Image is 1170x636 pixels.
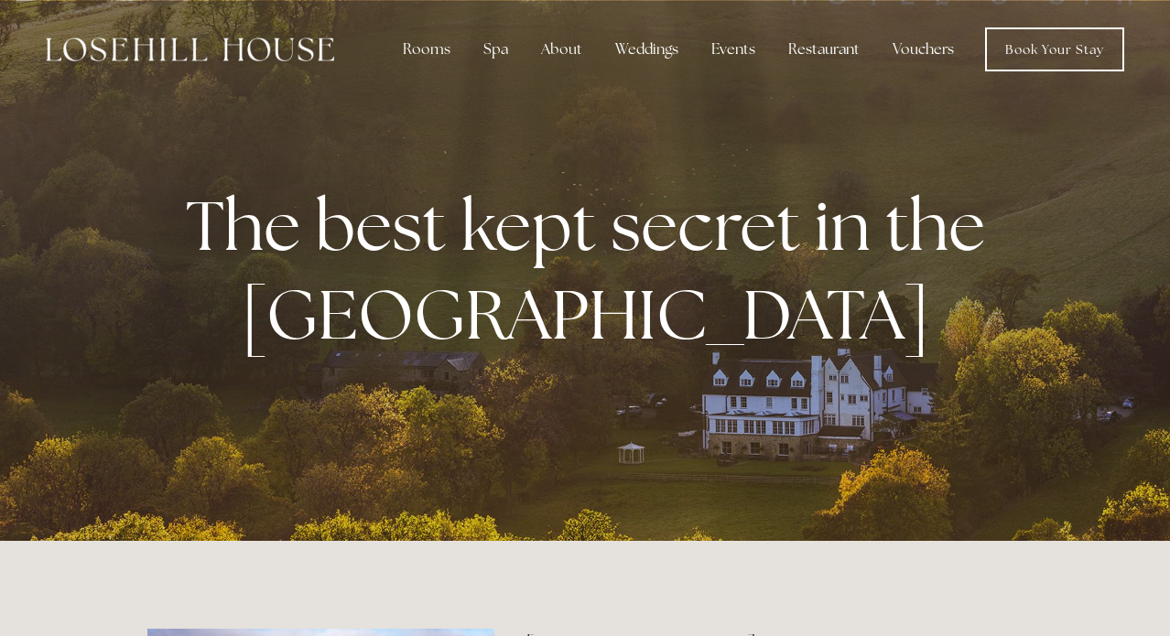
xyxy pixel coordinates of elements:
div: Weddings [601,31,693,68]
div: Restaurant [774,31,874,68]
a: Book Your Stay [985,27,1124,71]
strong: The best kept secret in the [GEOGRAPHIC_DATA] [186,180,1000,360]
div: Events [697,31,770,68]
div: Spa [469,31,523,68]
div: Rooms [388,31,465,68]
img: Losehill House [46,38,334,61]
div: About [526,31,597,68]
a: Vouchers [878,31,969,68]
